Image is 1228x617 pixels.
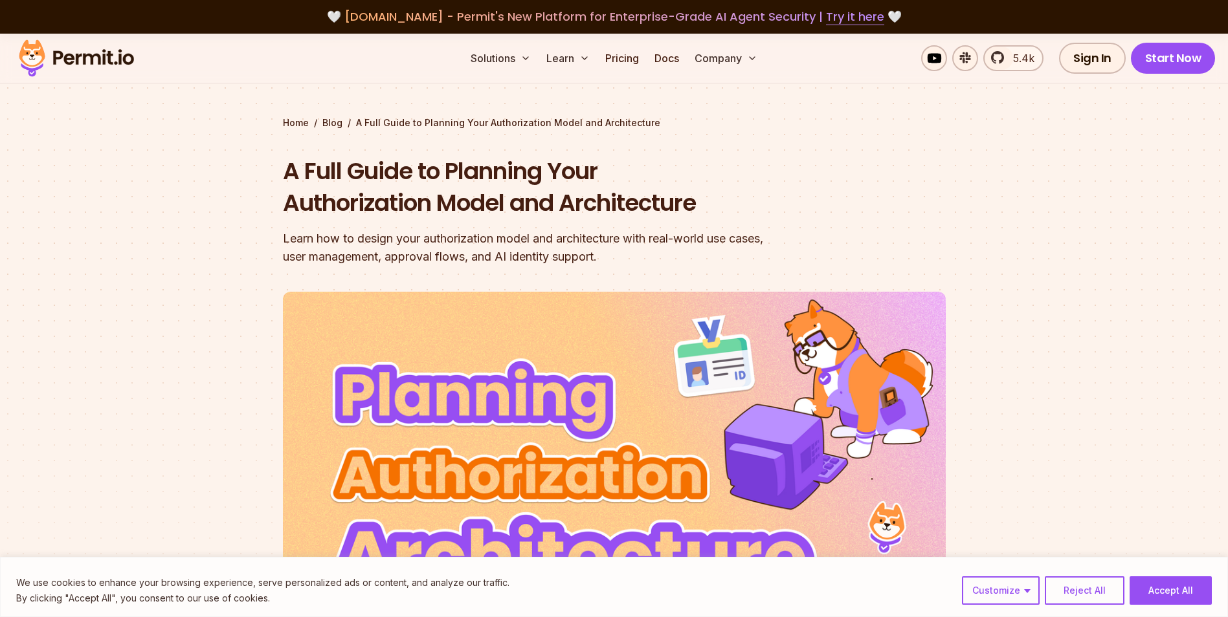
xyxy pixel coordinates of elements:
[826,8,884,25] a: Try it here
[283,116,946,129] div: / /
[962,576,1040,605] button: Customize
[983,45,1044,71] a: 5.4k
[1045,576,1124,605] button: Reject All
[322,116,342,129] a: Blog
[541,45,595,71] button: Learn
[283,116,309,129] a: Home
[283,155,780,219] h1: A Full Guide to Planning Your Authorization Model and Architecture
[1130,576,1212,605] button: Accept All
[465,45,536,71] button: Solutions
[1005,50,1034,66] span: 5.4k
[1059,43,1126,74] a: Sign In
[600,45,644,71] a: Pricing
[13,36,140,80] img: Permit logo
[283,230,780,266] div: Learn how to design your authorization model and architecture with real-world use cases, user man...
[16,575,509,590] p: We use cookies to enhance your browsing experience, serve personalized ads or content, and analyz...
[689,45,763,71] button: Company
[16,590,509,606] p: By clicking "Accept All", you consent to our use of cookies.
[1131,43,1216,74] a: Start Now
[649,45,684,71] a: Docs
[344,8,884,25] span: [DOMAIN_NAME] - Permit's New Platform for Enterprise-Grade AI Agent Security |
[31,8,1197,26] div: 🤍 🤍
